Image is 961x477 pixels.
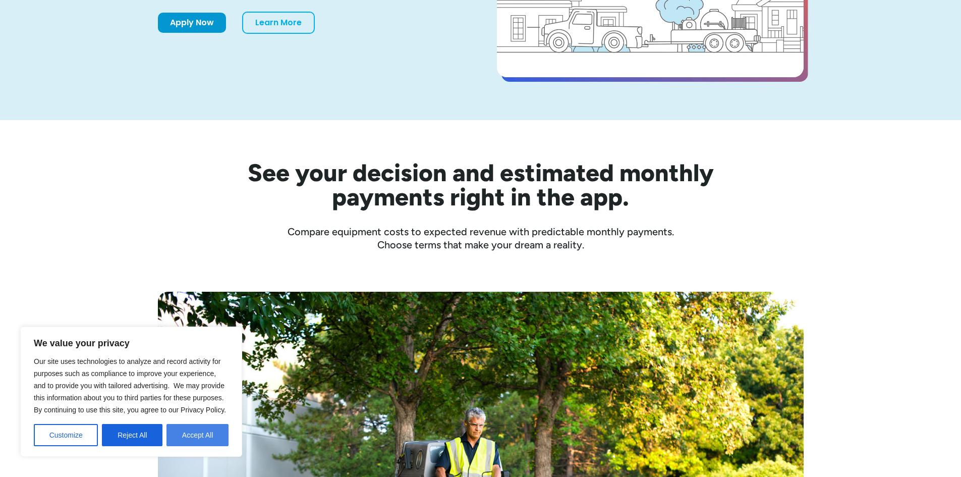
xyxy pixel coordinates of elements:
[34,337,229,349] p: We value your privacy
[198,161,763,209] h2: See your decision and estimated monthly payments right in the app.
[242,12,315,34] a: Learn More
[102,424,162,446] button: Reject All
[34,424,98,446] button: Customize
[166,424,229,446] button: Accept All
[20,327,242,457] div: We value your privacy
[158,225,804,251] div: Compare equipment costs to expected revenue with predictable monthly payments. Choose terms that ...
[34,357,226,414] span: Our site uses technologies to analyze and record activity for purposes such as compliance to impr...
[158,13,226,33] a: Apply Now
